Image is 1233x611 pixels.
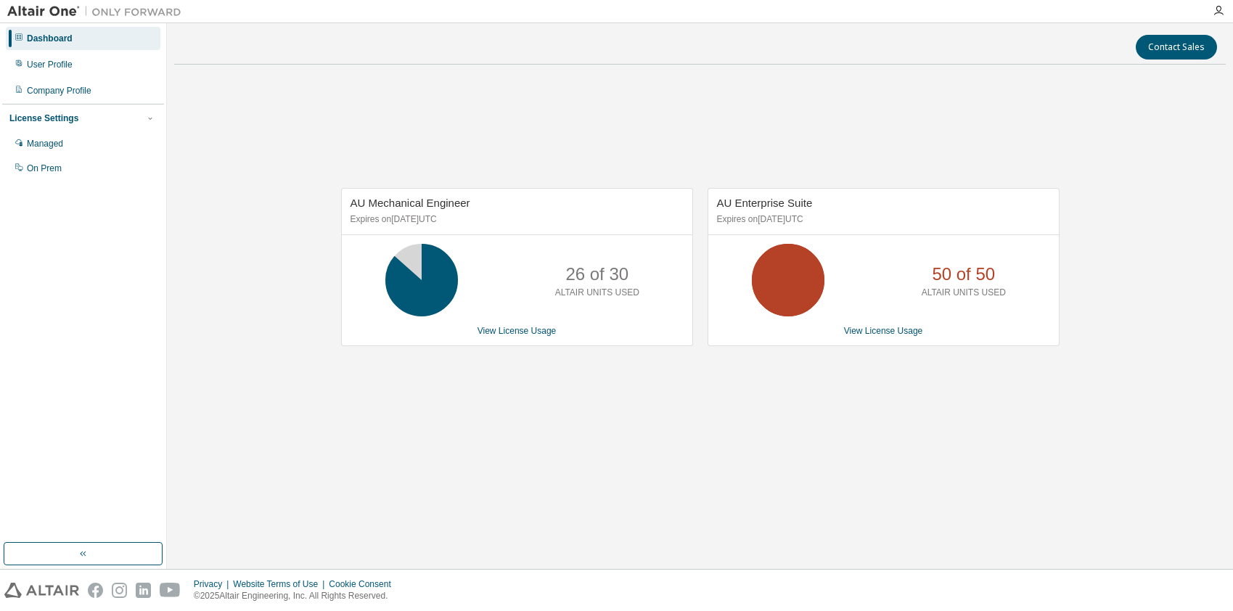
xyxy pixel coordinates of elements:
img: youtube.svg [160,583,181,598]
a: View License Usage [844,326,923,336]
p: ALTAIR UNITS USED [922,287,1006,299]
div: On Prem [27,163,62,174]
img: instagram.svg [112,583,127,598]
img: Altair One [7,4,189,19]
img: linkedin.svg [136,583,151,598]
p: ALTAIR UNITS USED [555,287,639,299]
p: Expires on [DATE] UTC [351,213,680,226]
div: User Profile [27,59,73,70]
a: View License Usage [478,326,557,336]
img: altair_logo.svg [4,583,79,598]
p: © 2025 Altair Engineering, Inc. All Rights Reserved. [194,590,400,602]
div: Dashboard [27,33,73,44]
p: Expires on [DATE] UTC [717,213,1046,226]
div: Cookie Consent [329,578,399,590]
div: Privacy [194,578,233,590]
div: Website Terms of Use [233,578,329,590]
button: Contact Sales [1136,35,1217,60]
div: Company Profile [27,85,91,97]
div: License Settings [9,112,78,124]
div: Managed [27,138,63,149]
img: facebook.svg [88,583,103,598]
span: AU Mechanical Engineer [351,197,470,209]
span: AU Enterprise Suite [717,197,813,209]
p: 26 of 30 [565,262,628,287]
p: 50 of 50 [932,262,995,287]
